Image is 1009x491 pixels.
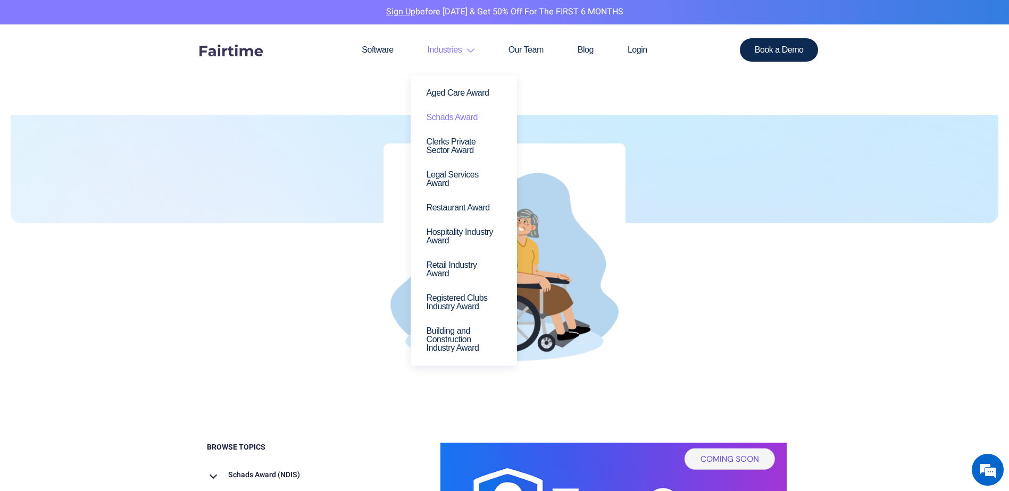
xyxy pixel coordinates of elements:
a: Aged Care Award [419,81,509,105]
textarea: Type your message and hit 'Enter' [5,290,203,327]
a: Clerks Private Sector Award [419,130,509,163]
a: Registered Clubs Industry Award [419,286,509,319]
a: Legal Services Award [419,163,509,196]
a: Building and Construction Industry Award [419,319,509,360]
p: before [DATE] & Get 50% Off for the FIRST 6 MONTHS [8,5,1001,19]
span: Book a Demo [755,46,804,54]
a: Blog [561,24,611,75]
a: Retail Industry Award [419,253,509,286]
div: Chat with us now [55,60,179,73]
a: Restaurant Award [419,196,509,220]
a: Sign Up [386,5,415,18]
a: Industries [411,24,491,75]
a: Our Team [491,24,561,75]
a: Schads Award (NDIS) [207,465,300,485]
a: Hospitality Industry Award [419,220,509,253]
span: We're online! [62,134,147,241]
div: Minimize live chat window [174,5,200,31]
img: schads award [383,143,626,385]
a: Software [345,24,410,75]
a: Schads Award [419,105,509,130]
a: Login [611,24,664,75]
a: Book a Demo [740,38,819,62]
